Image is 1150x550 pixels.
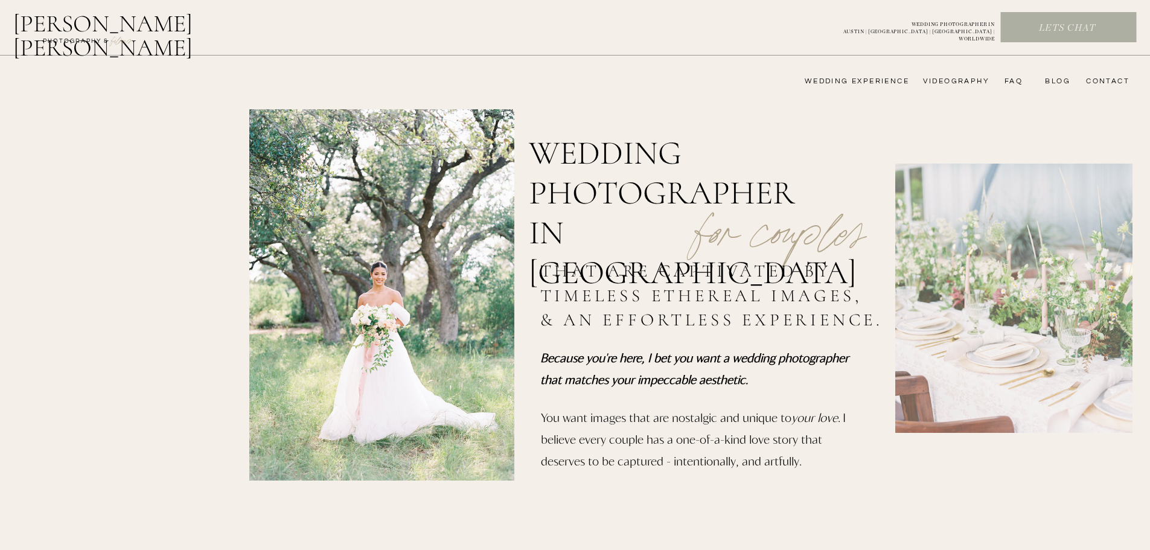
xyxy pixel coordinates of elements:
p: WEDDING PHOTOGRAPHER IN AUSTIN | [GEOGRAPHIC_DATA] | [GEOGRAPHIC_DATA] | WORLDWIDE [823,21,995,34]
p: You want images that are nostalgic and unique to . I believe every couple has a one-of-a-kind lov... [541,406,848,482]
a: photography & [36,37,115,51]
a: FAQ [998,77,1023,86]
a: videography [919,77,989,86]
a: WEDDING PHOTOGRAPHER INAUSTIN | [GEOGRAPHIC_DATA] | [GEOGRAPHIC_DATA] | WORLDWIDE [823,21,995,34]
h1: wedding photographer in [GEOGRAPHIC_DATA] [529,133,835,224]
a: bLog [1041,77,1070,86]
a: CONTACT [1082,77,1129,86]
a: [PERSON_NAME] [PERSON_NAME] [13,11,255,40]
i: your love [791,410,838,424]
a: wedding experience [788,77,909,86]
h2: that are captivated by timeless ethereal images, & an effortless experience. [540,259,889,336]
a: Lets chat [1001,22,1134,35]
i: Because you're here, I bet you want a wedding photographer that matches your impeccable aesthetic. [540,350,849,386]
a: FILMs [99,33,144,47]
p: for couples [666,173,895,250]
